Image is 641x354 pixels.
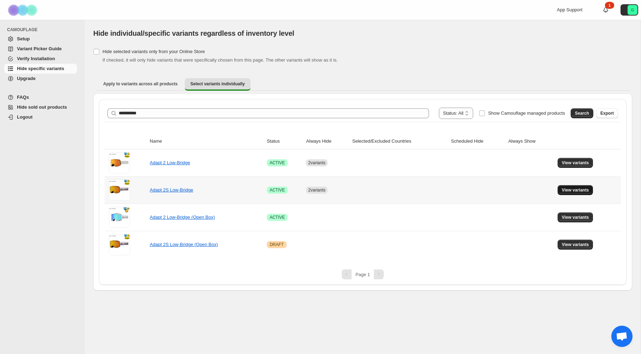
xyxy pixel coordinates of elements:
[4,44,77,54] a: Variant Picker Guide
[109,152,130,173] img: Adapt 2 Low-Bridge
[631,8,634,12] text: G
[150,215,215,220] a: Adapt 2 Low-Bridge (Open Box)
[571,108,593,118] button: Search
[605,2,614,9] div: 1
[355,272,370,277] span: Page 1
[17,46,61,51] span: Variant Picker Guide
[150,242,218,247] a: Adapt 2S Low-Bridge (Open Box)
[4,34,77,44] a: Setup
[558,185,593,195] button: View variants
[103,81,178,87] span: Apply to variants across all products
[575,110,589,116] span: Search
[270,215,285,220] span: ACTIVE
[17,104,67,110] span: Hide sold out products
[449,133,506,149] th: Scheduled Hide
[109,179,130,201] img: Adapt 2S Low-Bridge
[98,78,183,90] button: Apply to variants across all products
[562,242,589,247] span: View variants
[17,36,30,41] span: Setup
[562,187,589,193] span: View variants
[304,133,350,149] th: Always Hide
[562,160,589,166] span: View variants
[150,187,193,193] a: Adapt 2S Low-Bridge
[17,66,64,71] span: Hide specific variants
[93,29,294,37] span: Hide individual/specific variants regardless of inventory level
[557,7,582,12] span: App Support
[308,188,325,193] span: 2 variants
[596,108,618,118] button: Export
[600,110,614,116] span: Export
[150,160,190,165] a: Adapt 2 Low-Bridge
[602,6,609,13] a: 1
[17,95,29,100] span: FAQs
[350,133,449,149] th: Selected/Excluded Countries
[558,212,593,222] button: View variants
[109,234,130,255] img: Adapt 2S Low-Bridge (Open Box)
[4,54,77,64] a: Verify Installation
[4,92,77,102] a: FAQs
[308,160,325,165] span: 2 variants
[4,102,77,112] a: Hide sold out products
[7,27,80,33] span: CAMOUFLAGE
[17,114,33,120] span: Logout
[102,57,338,63] span: If checked, it will only hide variants that were specifically chosen from this page. The other va...
[109,207,130,228] img: Adapt 2 Low-Bridge (Open Box)
[270,187,285,193] span: ACTIVE
[4,74,77,84] a: Upgrade
[488,110,565,116] span: Show Camouflage managed products
[270,242,284,247] span: DRAFT
[102,49,205,54] span: Hide selected variants only from your Online Store
[628,5,637,15] span: Avatar with initials G
[105,269,621,279] nav: Pagination
[17,56,55,61] span: Verify Installation
[506,133,555,149] th: Always Show
[611,326,633,347] a: Open chat
[558,240,593,250] button: View variants
[190,81,245,87] span: Select variants individually
[558,158,593,168] button: View variants
[17,76,36,81] span: Upgrade
[562,215,589,220] span: View variants
[4,112,77,122] a: Logout
[4,64,77,74] a: Hide specific variants
[270,160,285,166] span: ACTIVE
[6,0,41,20] img: Camouflage
[185,78,251,91] button: Select variants individually
[265,133,304,149] th: Status
[148,133,265,149] th: Name
[621,4,638,16] button: Avatar with initials G
[93,93,632,291] div: Select variants individually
